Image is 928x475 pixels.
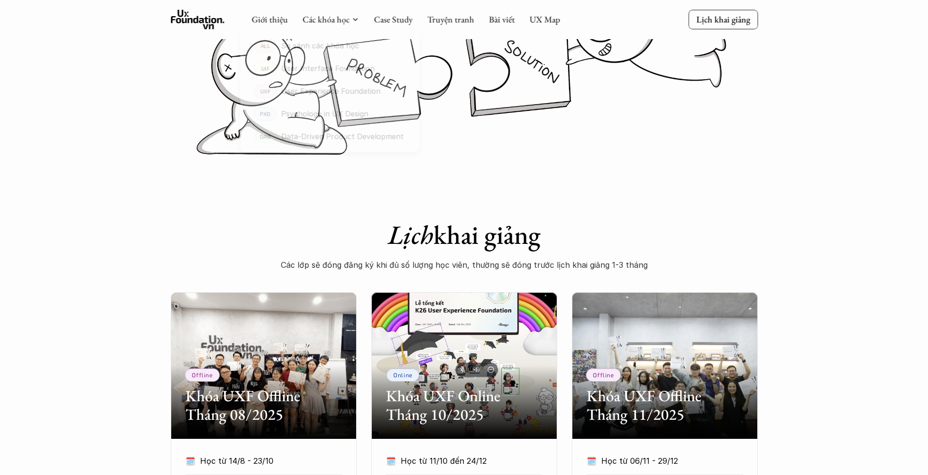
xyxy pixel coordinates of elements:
p: Các lớp sẽ đóng đăng ký khi đủ số lượng học viên, thường sẽ đóng trước lịch khai giảng 1-3 tháng [269,258,660,272]
em: Lịch [388,217,433,252]
a: UX Map [529,14,560,25]
p: Online [393,371,412,378]
p: 🗓️ [185,453,195,468]
a: Lịch khai giảng [688,10,758,29]
p: 🗓️ [587,453,596,468]
h2: Khóa UXF Online Tháng 10/2025 [386,387,543,424]
a: Truyện tranh [427,14,474,25]
h2: Khóa UXF Offline Tháng 11/2025 [587,387,743,424]
a: Giới thiệu [251,14,288,25]
h1: khai giảng [269,219,660,251]
p: Lịch khai giảng [696,14,750,25]
p: Offline [593,371,613,378]
p: Học từ 11/10 đến 24/12 [401,453,543,468]
a: Bài viết [489,14,515,25]
p: Học từ 14/8 - 23/10 [200,453,342,468]
a: Case Study [374,14,412,25]
p: Offline [192,371,212,378]
p: Học từ 06/11 - 29/12 [601,453,743,468]
a: Các khóa học [302,14,349,25]
p: 🗓️ [386,453,396,468]
h2: Khóa UXF Offline Tháng 08/2025 [185,387,342,424]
